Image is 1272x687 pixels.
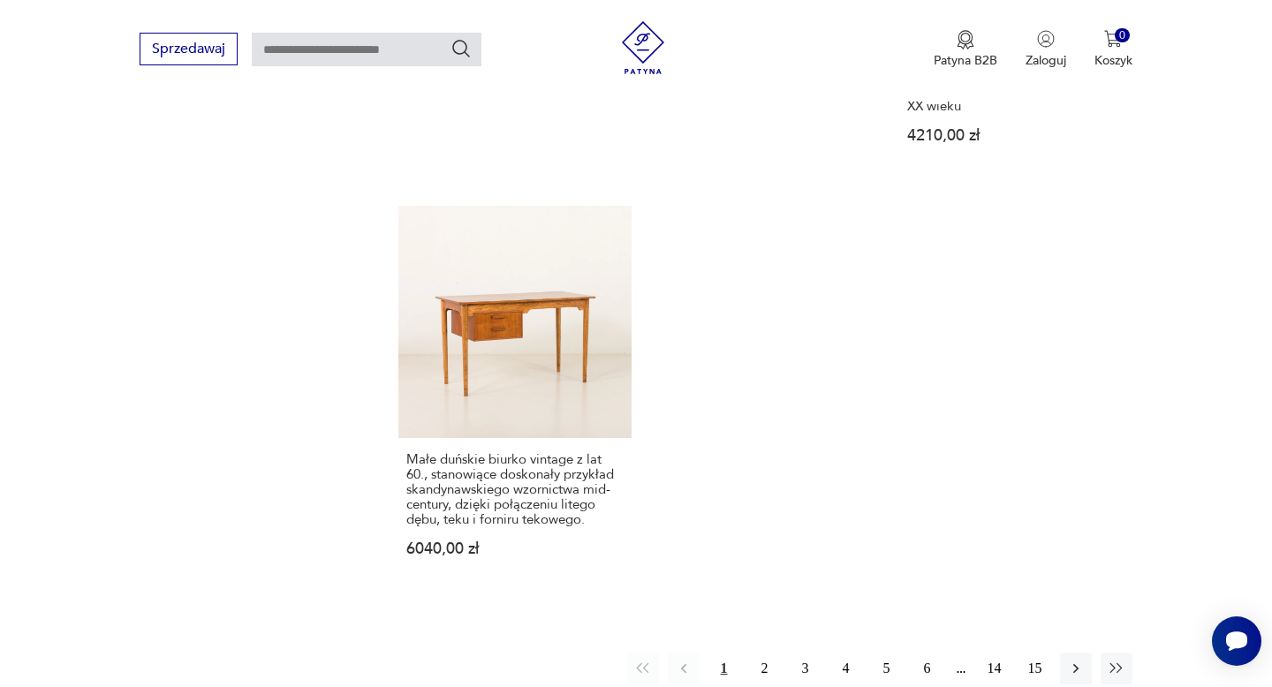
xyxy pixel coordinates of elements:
h3: Niewielkie biurko vintage z drewna tekowego z toaletką, wyprodukowane w [GEOGRAPHIC_DATA] w latac... [907,39,1124,114]
p: Patyna B2B [934,52,997,69]
button: 2 [749,653,781,684]
button: Zaloguj [1026,30,1066,69]
iframe: Smartsupp widget button [1212,616,1261,666]
button: Szukaj [450,38,472,59]
img: Ikona koszyka [1104,30,1122,48]
a: Ikona medaluPatyna B2B [934,30,997,69]
p: Koszyk [1094,52,1132,69]
a: Małe duńskie biurko vintage z lat 60., stanowiące doskonały przykład skandynawskiego wzornictwa m... [398,206,631,591]
a: Sprzedawaj [140,44,238,57]
button: 1 [708,653,740,684]
div: 0 [1115,28,1130,43]
button: 14 [979,653,1011,684]
button: 4 [830,653,862,684]
button: 0Koszyk [1094,30,1132,69]
img: Ikona medalu [957,30,974,49]
button: Patyna B2B [934,30,997,69]
button: 5 [871,653,903,684]
img: Patyna - sklep z meblami i dekoracjami vintage [617,21,670,74]
p: 6040,00 zł [406,541,623,556]
h3: Małe duńskie biurko vintage z lat 60., stanowiące doskonały przykład skandynawskiego wzornictwa m... [406,452,623,527]
img: Ikonka użytkownika [1037,30,1055,48]
button: 3 [790,653,821,684]
button: 15 [1019,653,1051,684]
button: Sprzedawaj [140,33,238,65]
p: 4210,00 zł [907,128,1124,143]
p: Zaloguj [1026,52,1066,69]
button: 6 [912,653,943,684]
